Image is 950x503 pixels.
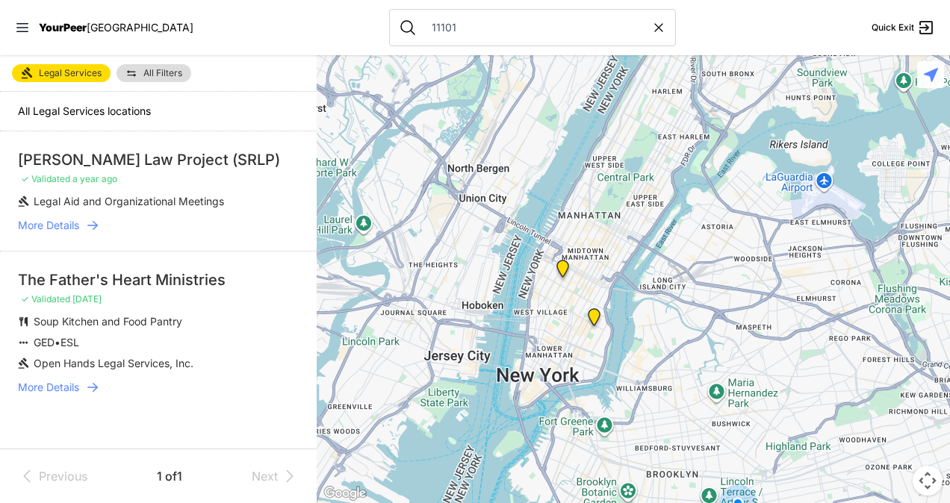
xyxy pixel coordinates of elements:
span: 1 [177,469,182,484]
span: Legal Services [39,67,102,79]
span: of [165,469,177,484]
div: The Father's Heart Ministries [18,269,299,290]
a: More Details [18,380,299,395]
span: YourPeer [39,21,87,34]
div: [PERSON_NAME] Law Project (SRLP) [18,149,299,170]
img: Google [320,484,370,503]
span: More Details [18,380,79,395]
input: Search [423,20,651,35]
a: YourPeer[GEOGRAPHIC_DATA] [39,23,193,32]
span: All Filters [143,69,182,78]
span: a year ago [72,173,117,184]
span: Next [252,467,278,485]
span: Previous [39,467,87,485]
a: Quick Exit [872,19,935,37]
span: • [55,336,60,349]
button: Map camera controls [913,466,943,496]
span: Legal Aid and Organizational Meetings [34,195,224,207]
span: Quick Exit [872,22,914,34]
span: Open Hands Legal Services, Inc. [34,357,193,369]
a: Legal Services [12,64,111,82]
span: 1 [157,469,165,484]
span: GED [34,336,55,349]
span: Soup Kitchen and Food Pantry [34,315,182,328]
a: All Filters [117,64,191,82]
span: ✓ Validated [21,173,70,184]
a: Open this area in Google Maps (opens a new window) [320,484,370,503]
span: [DATE] [72,293,102,304]
span: ✓ Validated [21,293,70,304]
span: All Legal Services locations [18,104,151,117]
span: More Details [18,218,79,233]
span: [GEOGRAPHIC_DATA] [87,21,193,34]
span: ESL [60,336,79,349]
a: More Details [18,218,299,233]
